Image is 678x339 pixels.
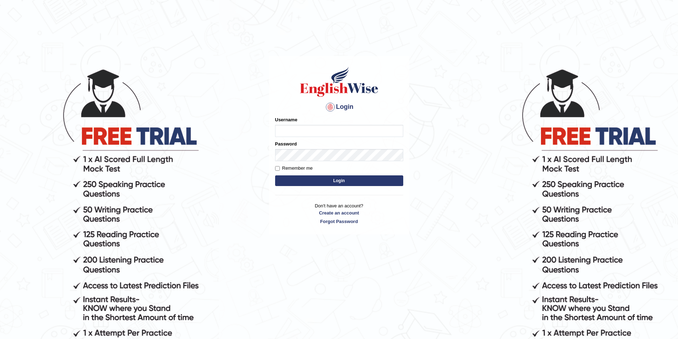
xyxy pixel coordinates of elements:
[275,166,280,171] input: Remember me
[275,210,403,216] a: Create an account
[299,66,380,98] img: Logo of English Wise sign in for intelligent practice with AI
[275,175,403,186] button: Login
[275,218,403,225] a: Forgot Password
[275,116,298,123] label: Username
[275,202,403,224] p: Don't have an account?
[275,141,297,147] label: Password
[275,165,313,172] label: Remember me
[275,101,403,113] h4: Login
